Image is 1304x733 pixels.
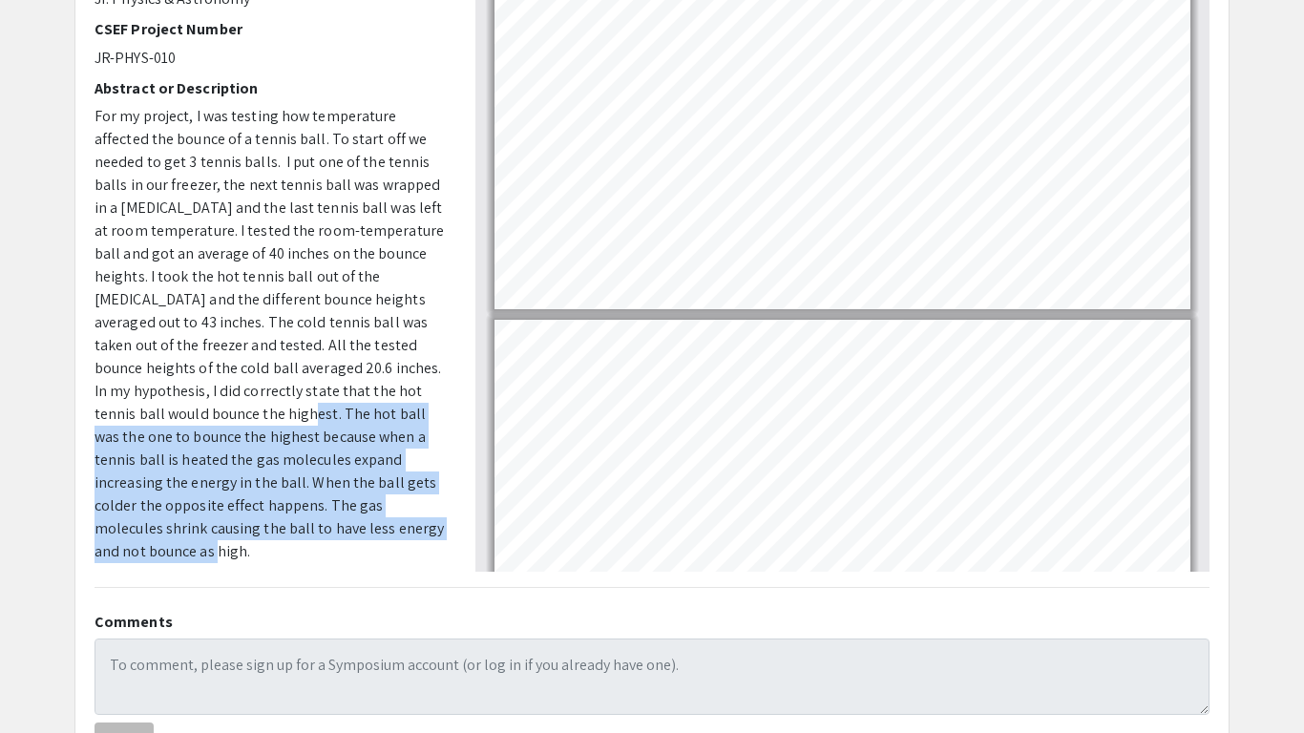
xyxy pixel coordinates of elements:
h2: CSEF Project Number [95,20,447,38]
span: For my project, I was testing how temperature affected the bounce of a tennis ball. To start off ... [95,106,444,561]
h2: Comments [95,613,1209,631]
h2: Abstract or Description [95,79,447,97]
iframe: Chat [14,647,81,719]
div: Page 2 [486,311,1199,720]
p: JR-PHYS-010 [95,47,447,70]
